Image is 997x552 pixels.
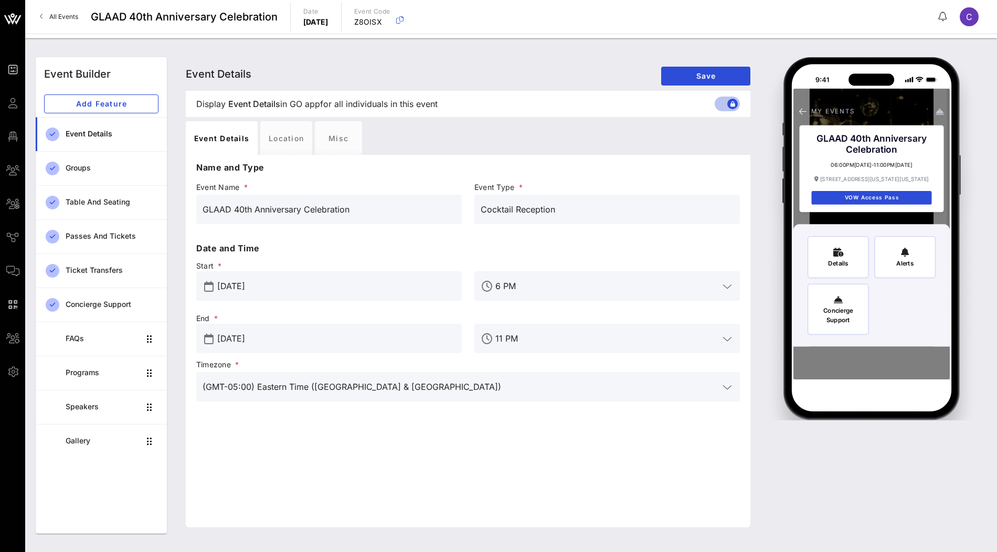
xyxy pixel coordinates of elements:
div: Gallery [66,437,140,445]
span: Event Details [186,68,251,80]
a: Ticket Transfers [36,253,167,288]
input: Start Time [495,278,719,294]
span: Timezone [196,359,740,370]
a: Table and Seating [36,185,167,219]
a: Speakers [36,390,167,424]
a: Concierge Support [36,288,167,322]
a: Programs [36,356,167,390]
span: Start [196,261,462,271]
input: Event Type [481,201,734,218]
span: Display in GO app [196,98,438,110]
span: Save [670,71,742,80]
input: Timezone [203,378,719,395]
p: Date [303,6,328,17]
span: Event Details [228,98,280,110]
button: Save [661,67,750,86]
a: Groups [36,151,167,185]
a: Gallery [36,424,167,458]
div: Programs [66,368,140,377]
span: Event Type [474,182,740,193]
input: Start Date [217,278,455,294]
input: Event Name [203,201,455,218]
button: Add Feature [44,94,158,113]
a: FAQs [36,322,167,356]
span: All Events [49,13,78,20]
span: Add Feature [53,99,150,108]
input: End Date [217,330,455,347]
div: Groups [66,164,158,173]
div: Passes and Tickets [66,232,158,241]
a: Passes and Tickets [36,219,167,253]
span: End [196,313,462,324]
div: Table and Seating [66,198,158,207]
span: for all individuals in this event [320,98,438,110]
p: [DATE] [303,17,328,27]
div: Event Builder [44,66,111,82]
a: All Events [34,8,84,25]
span: C [966,12,972,22]
a: Event Details [36,117,167,151]
button: prepend icon [204,281,214,292]
p: Date and Time [196,242,740,254]
span: Event Name [196,182,462,193]
span: GLAAD 40th Anniversary Celebration [91,9,278,25]
div: Location [260,121,312,155]
button: prepend icon [204,334,214,344]
div: Ticket Transfers [66,266,158,275]
p: Event Code [354,6,390,17]
p: Z8OISX [354,17,390,27]
div: Event Details [66,130,158,139]
div: Misc [315,121,362,155]
div: FAQs [66,334,140,343]
div: Event Details [186,121,258,155]
p: Name and Type [196,161,740,174]
div: C [960,7,979,26]
div: Concierge Support [66,300,158,309]
div: Speakers [66,402,140,411]
input: End Time [495,330,719,347]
